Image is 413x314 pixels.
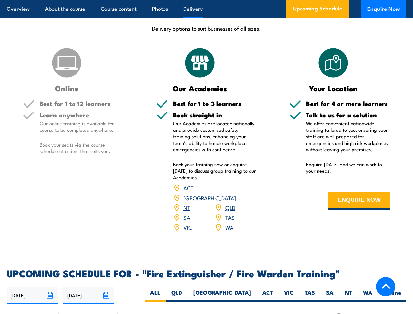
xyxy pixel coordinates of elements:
[306,100,390,107] h5: Best for 4 or more learners
[7,269,406,277] h2: UPCOMING SCHEDULE FOR - "Fire Extinguisher / Fire Warden Training"
[183,184,194,192] a: ACT
[166,289,188,302] label: QLD
[7,287,58,304] input: From date
[306,112,390,118] h5: Talk to us for a solution
[225,213,235,221] a: TAS
[320,289,339,302] label: SA
[156,84,244,92] h3: Our Academies
[183,213,190,221] a: SA
[40,100,124,107] h5: Best for 1 to 12 learners
[257,289,279,302] label: ACT
[23,84,111,92] h3: Online
[63,287,115,304] input: To date
[183,194,236,201] a: [GEOGRAPHIC_DATA]
[328,192,390,210] button: ENQUIRE NOW
[339,289,357,302] label: NT
[183,223,192,231] a: VIC
[225,203,235,211] a: QLD
[306,161,390,174] p: Enquire [DATE] and we can work to your needs.
[40,120,124,133] p: Our online training is available for course to be completed anywhere.
[7,25,406,32] p: Delivery options to suit businesses of all sizes.
[289,84,377,92] h3: Your Location
[378,289,406,302] label: Online
[299,289,320,302] label: TAS
[183,203,190,211] a: NT
[40,141,124,154] p: Book your seats via the course schedule at a time that suits you.
[357,289,378,302] label: WA
[225,223,233,231] a: WA
[173,100,257,107] h5: Best for 1 to 3 learners
[173,112,257,118] h5: Book straight in
[173,120,257,153] p: Our Academies are located nationally and provide customised safety training solutions, enhancing ...
[188,289,257,302] label: [GEOGRAPHIC_DATA]
[173,161,257,181] p: Book your training now or enquire [DATE] to discuss group training to our Academies
[145,289,166,302] label: ALL
[279,289,299,302] label: VIC
[40,112,124,118] h5: Learn anywhere
[306,120,390,153] p: We offer convenient nationwide training tailored to you, ensuring your staff are well-prepared fo...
